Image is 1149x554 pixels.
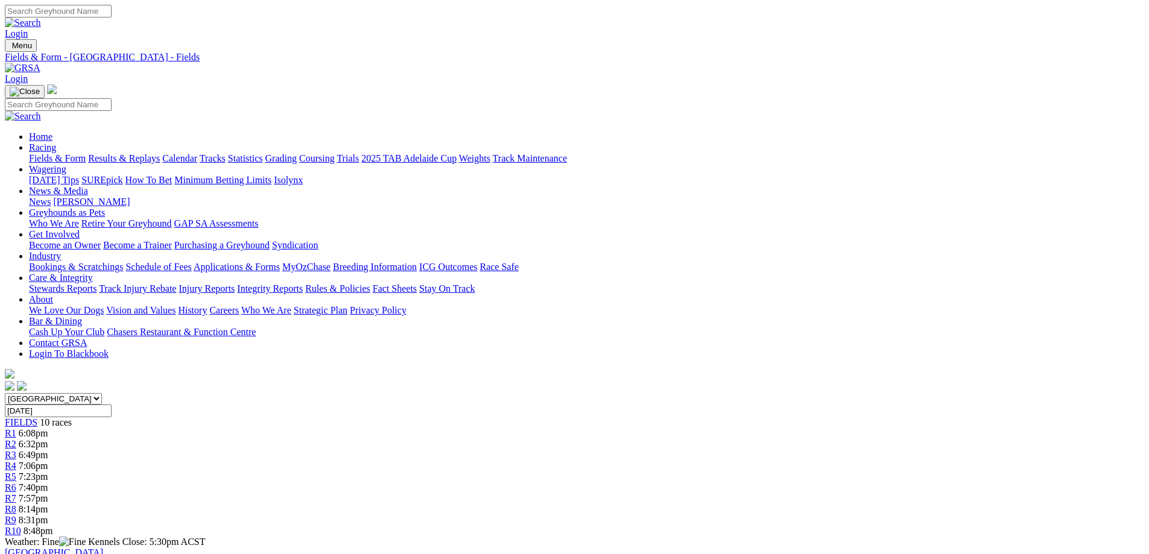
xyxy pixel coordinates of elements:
span: Menu [12,41,32,50]
div: Get Involved [29,240,1144,251]
input: Search [5,98,112,111]
a: Syndication [272,240,318,250]
span: 6:08pm [19,428,48,438]
a: Privacy Policy [350,305,407,315]
a: Get Involved [29,229,80,239]
a: R8 [5,504,16,514]
a: Race Safe [480,262,518,272]
a: Who We Are [29,218,79,228]
a: Login [5,74,28,84]
a: Calendar [162,153,197,163]
a: Care & Integrity [29,272,93,283]
span: Kennels Close: 5:30pm ACST [88,537,205,547]
a: Isolynx [274,175,303,185]
a: Bar & Dining [29,316,82,326]
div: Bar & Dining [29,327,1144,338]
span: 8:14pm [19,504,48,514]
a: News & Media [29,186,88,196]
span: 7:40pm [19,482,48,493]
a: Applications & Forms [194,262,280,272]
a: Chasers Restaurant & Function Centre [107,327,256,337]
img: logo-grsa-white.png [5,369,14,379]
div: Greyhounds as Pets [29,218,1144,229]
span: 8:31pm [19,515,48,525]
a: Trials [337,153,359,163]
a: Fields & Form - [GEOGRAPHIC_DATA] - Fields [5,52,1144,63]
a: Home [29,131,52,142]
span: 6:32pm [19,439,48,449]
a: Schedule of Fees [125,262,191,272]
a: R1 [5,428,16,438]
a: Wagering [29,164,66,174]
span: 6:49pm [19,450,48,460]
a: How To Bet [125,175,173,185]
a: Track Injury Rebate [99,283,176,294]
input: Search [5,5,112,17]
img: GRSA [5,63,40,74]
a: Vision and Values [106,305,176,315]
a: Careers [209,305,239,315]
span: 7:57pm [19,493,48,503]
a: Strategic Plan [294,305,347,315]
img: twitter.svg [17,381,27,391]
div: Wagering [29,175,1144,186]
a: Weights [459,153,490,163]
a: Stewards Reports [29,283,97,294]
span: R4 [5,461,16,471]
img: Close [10,87,40,96]
a: R6 [5,482,16,493]
span: R7 [5,493,16,503]
img: facebook.svg [5,381,14,391]
a: FIELDS [5,417,37,427]
span: R5 [5,471,16,482]
a: R3 [5,450,16,460]
div: About [29,305,1144,316]
a: R9 [5,515,16,525]
button: Toggle navigation [5,39,37,52]
a: Fields & Form [29,153,86,163]
a: Contact GRSA [29,338,87,348]
a: Retire Your Greyhound [81,218,172,228]
img: Search [5,111,41,122]
a: We Love Our Dogs [29,305,104,315]
a: Coursing [299,153,335,163]
a: Injury Reports [179,283,235,294]
div: Industry [29,262,1144,272]
div: News & Media [29,197,1144,207]
a: Bookings & Scratchings [29,262,123,272]
a: Grading [265,153,297,163]
a: 2025 TAB Adelaide Cup [361,153,457,163]
span: 7:23pm [19,471,48,482]
a: Statistics [228,153,263,163]
input: Select date [5,404,112,417]
a: R10 [5,526,21,536]
a: About [29,294,53,304]
a: Integrity Reports [237,283,303,294]
button: Toggle navigation [5,85,45,98]
a: Fact Sheets [373,283,417,294]
a: Tracks [200,153,226,163]
a: SUREpick [81,175,122,185]
a: R2 [5,439,16,449]
div: Racing [29,153,1144,164]
a: Login To Blackbook [29,348,109,359]
img: Fine [59,537,86,547]
a: Become an Owner [29,240,101,250]
a: Become a Trainer [103,240,172,250]
a: Purchasing a Greyhound [174,240,270,250]
a: Breeding Information [333,262,417,272]
a: Racing [29,142,56,153]
a: Login [5,28,28,39]
a: ICG Outcomes [419,262,477,272]
a: Who We Are [241,305,291,315]
a: Track Maintenance [493,153,567,163]
a: Stay On Track [419,283,475,294]
img: logo-grsa-white.png [47,84,57,94]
